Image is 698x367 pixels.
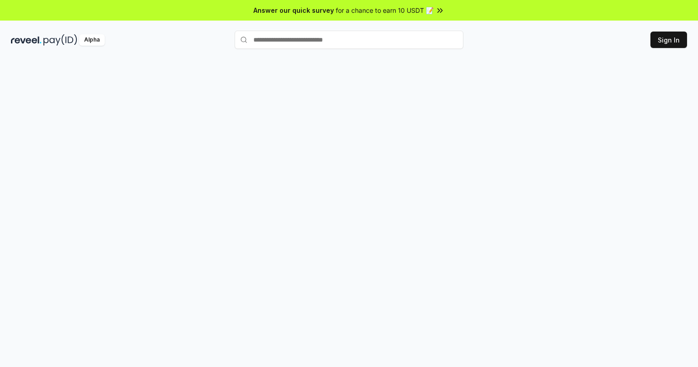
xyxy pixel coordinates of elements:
button: Sign In [650,32,687,48]
img: pay_id [43,34,77,46]
img: reveel_dark [11,34,42,46]
span: Answer our quick survey [253,5,334,15]
span: for a chance to earn 10 USDT 📝 [336,5,434,15]
div: Alpha [79,34,105,46]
